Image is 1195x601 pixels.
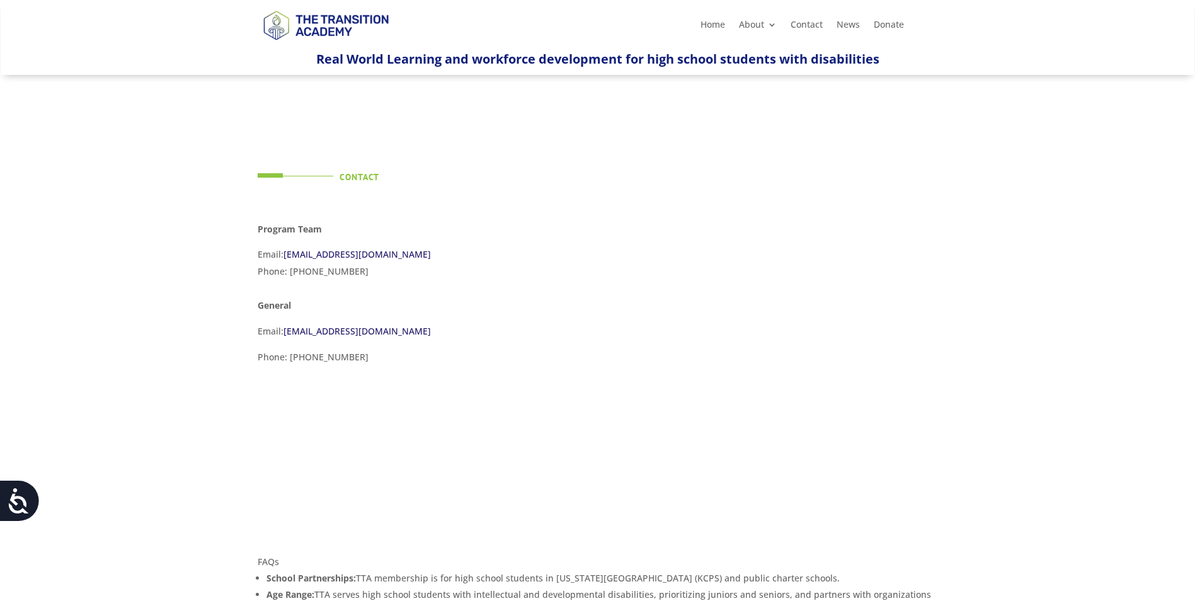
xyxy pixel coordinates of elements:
strong: Age Range: [266,588,314,600]
strong: General [258,299,291,311]
iframe: TTA Newsletter Sign Up [616,142,937,457]
p: FAQs [258,554,938,571]
strong: Program Team [258,223,322,235]
a: [EMAIL_ADDRESS][DOMAIN_NAME] [283,248,431,260]
img: TTA Brand_TTA Primary Logo_Horizontal_Light BG [258,3,394,47]
h4: Contact [340,173,579,188]
a: [EMAIL_ADDRESS][DOMAIN_NAME] [283,325,431,337]
a: About [739,20,777,34]
strong: School Partnerships: [266,572,356,584]
p: Email: [258,323,579,349]
p: Phone: [PHONE_NUMBER] [258,349,579,375]
li: TTA membership is for high school students in [US_STATE][GEOGRAPHIC_DATA] (KCPS) and public chart... [266,570,938,587]
a: Home [700,20,725,34]
a: Contact [791,20,823,34]
span: Real World Learning and workforce development for high school students with disabilities [316,50,879,67]
p: Email: Phone: [PHONE_NUMBER] [258,246,579,289]
a: Logo-Noticias [258,38,394,50]
a: News [837,20,860,34]
a: Donate [874,20,904,34]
